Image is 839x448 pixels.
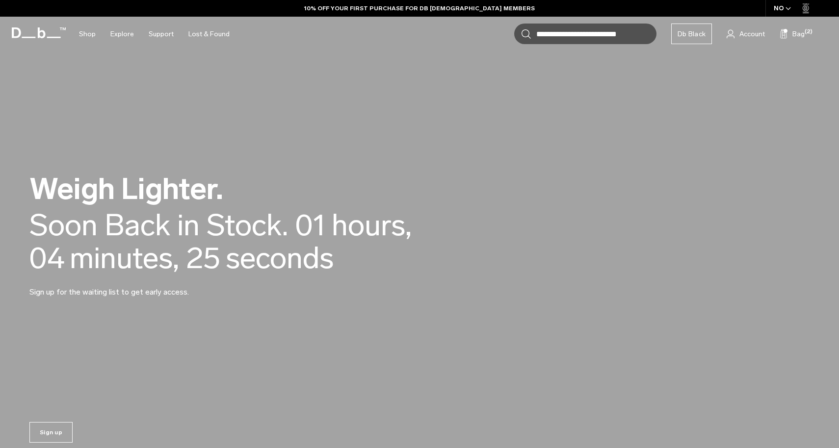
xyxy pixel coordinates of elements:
span: 04 [29,242,65,274]
span: hours, [332,209,412,242]
a: Db Black [671,24,712,44]
span: seconds [226,242,334,274]
span: 01 [295,209,327,242]
a: 10% OFF YOUR FIRST PURCHASE FOR DB [DEMOGRAPHIC_DATA] MEMBERS [304,4,535,13]
span: , [173,240,179,276]
p: Sign up for the waiting list to get early access. [29,274,265,298]
a: Lost & Found [188,17,230,51]
span: Account [739,29,765,39]
a: Shop [79,17,96,51]
h2: Weigh Lighter. [29,174,471,204]
div: Soon Back in Stock. [29,209,288,242]
a: Explore [110,17,134,51]
span: (2) [805,28,813,36]
span: 25 [186,242,221,274]
span: minutes [70,242,179,274]
a: Support [149,17,174,51]
button: Bag (2) [780,28,805,40]
a: Sign up [29,422,73,443]
nav: Main Navigation [72,17,237,51]
span: Bag [792,29,805,39]
a: Account [727,28,765,40]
